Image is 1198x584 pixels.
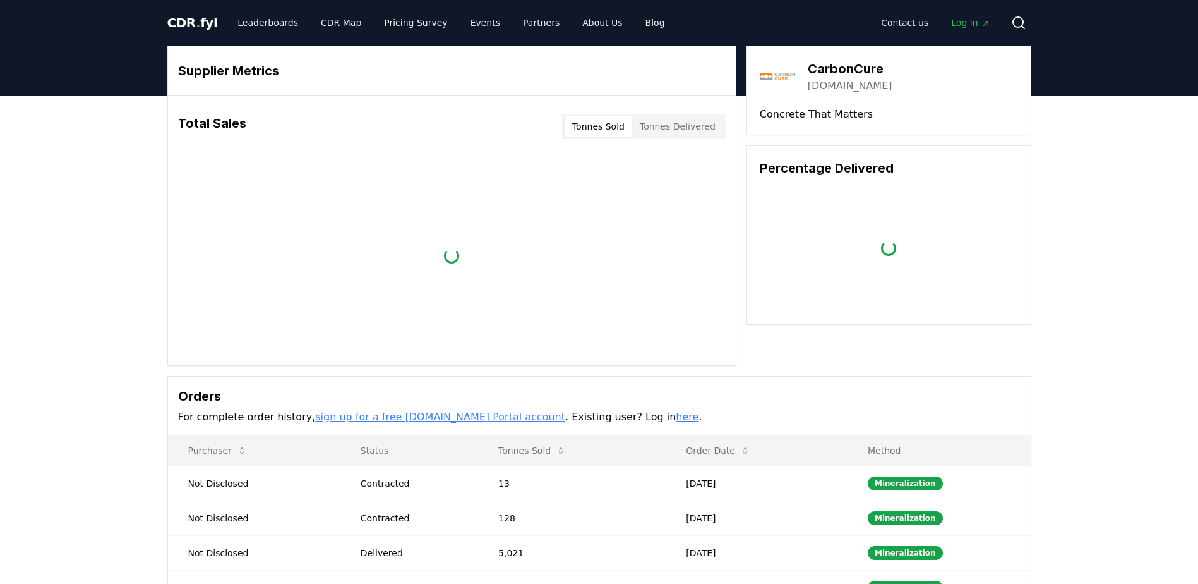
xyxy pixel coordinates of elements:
[808,59,892,78] h3: CarbonCure
[196,15,200,30] span: .
[760,107,1018,122] p: Concrete That Matters
[666,501,848,535] td: [DATE]
[868,511,943,525] div: Mineralization
[361,547,468,559] div: Delivered
[168,501,340,535] td: Not Disclosed
[572,11,632,34] a: About Us
[478,466,666,501] td: 13
[868,546,943,560] div: Mineralization
[311,11,371,34] a: CDR Map
[951,16,990,29] span: Log in
[666,535,848,570] td: [DATE]
[168,535,340,570] td: Not Disclosed
[868,477,943,490] div: Mineralization
[167,14,218,32] a: CDR.fyi
[513,11,570,34] a: Partners
[488,438,576,463] button: Tonnes Sold
[871,11,938,34] a: Contact us
[871,11,1000,34] nav: Main
[478,501,666,535] td: 128
[676,438,760,463] button: Order Date
[227,11,308,34] a: Leaderboards
[361,477,468,490] div: Contracted
[178,61,726,80] h3: Supplier Metrics
[808,78,892,94] a: [DOMAIN_NAME]
[178,410,1021,425] p: For complete order history, . Existing user? Log in .
[227,11,674,34] nav: Main
[941,11,1000,34] a: Log in
[676,411,698,423] a: here
[167,15,218,30] span: CDR fyi
[443,246,460,264] div: loading
[760,59,795,94] img: CarbonCure-logo
[374,11,457,34] a: Pricing Survey
[635,11,675,34] a: Blog
[478,535,666,570] td: 5,021
[350,444,468,457] p: Status
[565,116,632,137] button: Tonnes Sold
[168,466,340,501] td: Not Disclosed
[315,411,565,423] a: sign up for a free [DOMAIN_NAME] Portal account
[178,114,246,139] h3: Total Sales
[760,159,1018,178] h3: Percentage Delivered
[361,512,468,525] div: Contracted
[880,240,897,257] div: loading
[460,11,510,34] a: Events
[178,387,1021,406] h3: Orders
[666,466,848,501] td: [DATE]
[632,116,723,137] button: Tonnes Delivered
[858,444,1021,457] p: Method
[178,438,257,463] button: Purchaser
